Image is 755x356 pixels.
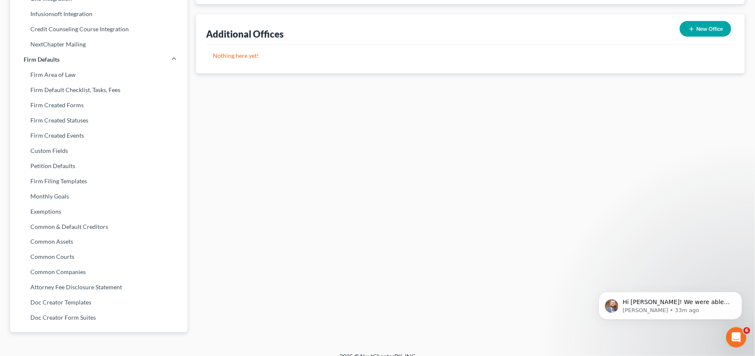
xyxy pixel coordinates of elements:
[10,67,187,82] a: Firm Area of Law
[10,265,187,280] a: Common Companies
[726,327,747,348] iframe: Intercom live chat
[10,113,187,128] a: Firm Created Statuses
[10,37,187,52] a: NextChapter Mailing
[680,21,731,37] button: New Office
[10,310,187,326] a: Doc Creator Form Suites
[10,82,187,98] a: Firm Default Checklist, Tasks, Fees
[24,55,60,64] span: Firm Defaults
[10,174,187,189] a: Firm Filing Templates
[10,52,187,67] a: Firm Defaults
[10,250,187,265] a: Common Courts
[10,280,187,295] a: Attorney Fee Disclosure Statement
[10,234,187,250] a: Common Assets
[213,52,728,60] p: Nothing here yet!
[10,98,187,113] a: Firm Created Forms
[10,128,187,143] a: Firm Created Events
[10,158,187,174] a: Petition Defaults
[206,28,284,40] div: Additional Offices
[10,6,187,22] a: Infusionsoft Integration
[10,219,187,234] a: Common & Default Creditors
[10,189,187,204] a: Monthly Goals
[10,295,187,310] a: Doc Creator Templates
[10,143,187,158] a: Custom Fields
[586,274,755,333] iframe: Intercom notifications message
[10,22,187,37] a: Credit Counseling Course Integration
[744,327,750,334] span: 6
[10,204,187,219] a: Exemptions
